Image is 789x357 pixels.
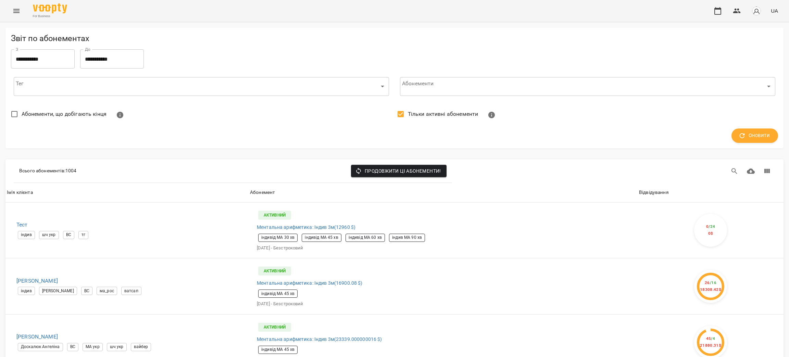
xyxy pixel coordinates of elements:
[346,235,385,241] span: індивід МА 60 хв
[83,344,102,350] span: МА укр
[250,188,275,197] div: Сортувати
[250,188,636,197] span: Абонемент
[259,235,297,241] span: індивід МА 30 хв
[400,77,775,96] div: ​
[14,77,389,96] div: ​
[706,223,715,237] div: 0 0 $
[257,245,629,251] p: [DATE] - Безстроковий
[258,323,291,332] p: Активний
[107,344,126,350] span: шч укр
[18,344,63,350] span: Доскалюк Ангеліна
[257,336,382,343] span: Ментальна арифметика: Індив 3м ( 23339.000000016 $ )
[18,288,35,294] span: індив
[771,7,778,14] span: UA
[752,6,761,16] img: avatar_s.png
[33,14,67,19] span: For Business
[122,288,141,294] span: ватсап
[709,224,715,229] span: / 24
[39,288,77,294] span: [PERSON_NAME]
[700,280,722,293] div: 26 18308.42 $
[254,207,632,254] a: АктивнийМентальна арифметика: Індив 3м(12960 $)індивід МА 30 хвіндивід МА 45 хвіндивід МА 60 хвін...
[700,335,722,349] div: 45 21880.31 $
[7,188,33,197] div: Сортувати
[11,220,243,241] a: Тестіндившч укрВСтг
[97,288,117,294] span: ма_рос
[356,167,441,175] span: Продовжити ці абонементи!
[5,159,784,183] div: Table Toolbar
[259,291,297,297] span: індивід МА 45 хв
[39,232,59,238] span: шч укр
[11,33,778,44] h5: Звіт по абонементах
[302,235,341,241] span: індивід МА 45 хв
[743,163,759,180] button: Завантажити CSV
[8,3,25,19] button: Menu
[389,235,425,241] span: індив МА 90 хв
[731,128,778,143] button: Оновити
[710,280,716,285] span: / 16
[7,188,33,197] div: Ім'я клієнта
[67,344,78,350] span: ВС
[258,267,291,275] p: Активний
[257,280,363,287] span: Ментальна арифметика: Індив 3м ( 16900.08 $ )
[131,344,151,350] span: вайбер
[639,188,782,197] span: Відвідування
[11,332,243,353] a: [PERSON_NAME]Доскалюк АнгелінаВСМА укршч укрвайбер
[16,276,243,286] h6: [PERSON_NAME]
[408,110,478,118] span: Тільки активні абонементи
[112,107,128,123] button: Показати абонементи з 3 або менше відвідуваннями або що закінчуються протягом 7 днів
[7,188,247,197] span: Ім'я клієнта
[19,168,76,174] p: Всього абонементів : 1004
[16,332,243,342] h6: [PERSON_NAME]
[257,300,629,307] p: [DATE] - Безстроковий
[257,224,355,231] span: Ментальна арифметика: Індив 3м ( 12960 $ )
[726,163,743,180] button: Пошук
[351,165,447,177] button: Продовжити ці абонементи!
[740,131,770,140] span: Оновити
[759,163,775,180] button: Вигляд колонок
[18,232,35,238] span: індив
[16,220,243,230] h6: Тест
[484,107,500,123] button: Показувати тільки абонементи з залишком занять або з відвідуваннями. Активні абонементи - це ті, ...
[250,188,275,197] div: Абонемент
[33,3,67,13] img: Voopty Logo
[63,232,74,238] span: ВС
[11,276,243,297] a: [PERSON_NAME]індив[PERSON_NAME]ВСма_росватсап
[79,232,88,238] span: тг
[258,211,291,220] p: Активний
[254,262,632,310] a: АктивнийМентальна арифметика: Індив 3м(16900.08 $)індивід МА 45 хв[DATE] - Безстроковий
[259,347,297,353] span: індивід МА 45 хв
[82,288,92,294] span: ВС
[22,110,107,118] span: Абонементи, що добігають кінця
[768,4,781,17] button: UA
[639,188,669,197] div: Відвідування
[711,336,715,341] span: / 4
